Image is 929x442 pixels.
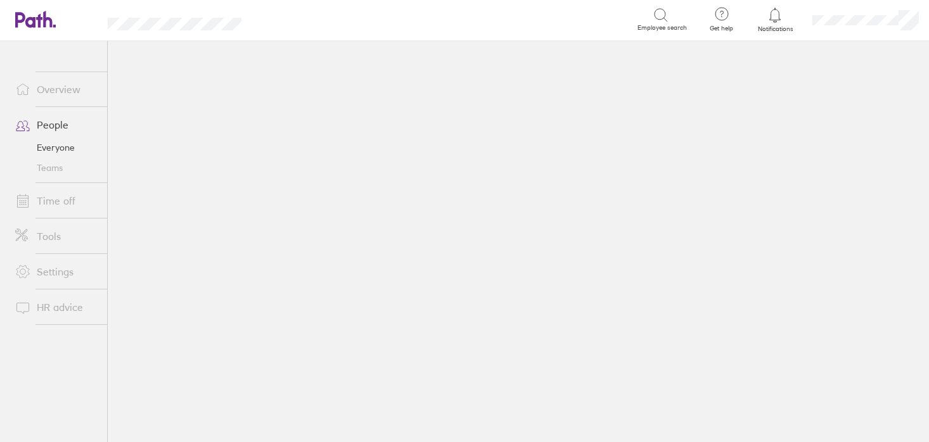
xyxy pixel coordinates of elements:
span: Get help [701,25,742,32]
a: Tools [5,224,107,249]
a: HR advice [5,294,107,320]
div: Search [276,13,308,25]
span: Notifications [755,25,796,33]
a: Notifications [755,6,796,33]
a: Overview [5,77,107,102]
a: Teams [5,158,107,178]
span: Employee search [637,24,687,32]
a: Time off [5,188,107,213]
a: People [5,112,107,137]
a: Settings [5,259,107,284]
a: Everyone [5,137,107,158]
